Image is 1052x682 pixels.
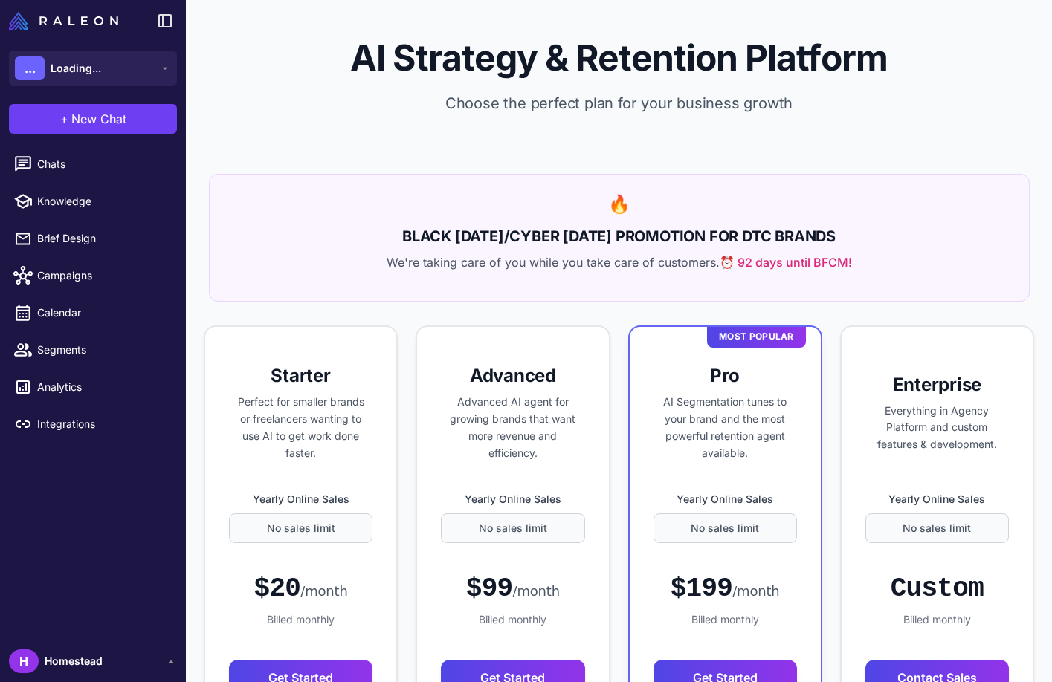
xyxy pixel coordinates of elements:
div: ... [15,56,45,80]
span: /month [513,583,560,599]
div: Billed monthly [441,611,584,628]
a: Chats [6,149,180,180]
p: Advanced AI agent for growing brands that want more revenue and efficiency. [441,394,584,461]
a: Knowledge [6,186,180,217]
label: Yearly Online Sales [441,491,584,507]
div: $199 [671,572,780,605]
a: Brief Design [6,223,180,254]
div: Billed monthly [865,611,1009,628]
span: 🔥 [608,193,630,215]
div: $99 [466,572,560,605]
label: Yearly Online Sales [654,491,797,507]
p: Everything in Agency Platform and custom features & development. [865,403,1009,453]
span: /month [300,583,347,599]
div: Custom [891,572,984,605]
label: Yearly Online Sales [865,491,1009,507]
span: No sales limit [479,520,547,536]
label: Yearly Online Sales [229,491,372,507]
span: Campaigns [37,267,168,284]
div: Billed monthly [654,611,797,628]
span: Brief Design [37,230,168,247]
span: No sales limit [267,520,335,536]
span: Calendar [37,305,168,321]
p: Choose the perfect plan for your business growth [210,92,1028,114]
div: Most Popular [707,325,806,348]
button: ...Loading... [9,51,177,86]
p: Perfect for smaller brands or freelancers wanting to use AI to get work done faster. [229,394,372,461]
div: H [9,649,39,673]
h3: Enterprise [865,373,1009,397]
span: Loading... [51,60,101,77]
span: Chats [37,156,168,172]
p: We're taking care of you while you take care of customers. [227,253,1011,271]
span: No sales limit [691,520,759,536]
p: AI Segmentation tunes to your brand and the most powerful retention agent available. [654,394,797,461]
h3: Starter [229,364,372,388]
span: ⏰ 92 days until BFCM! [720,253,852,271]
span: Segments [37,342,168,358]
span: Knowledge [37,193,168,210]
h3: Pro [654,364,797,388]
span: /month [732,583,779,599]
span: Integrations [37,416,168,432]
span: + [60,110,68,128]
span: No sales limit [903,520,971,536]
h1: AI Strategy & Retention Platform [210,36,1028,80]
span: New Chat [71,110,126,128]
h2: BLACK [DATE]/CYBER [DATE] PROMOTION FOR DTC BRANDS [227,225,1011,247]
img: Raleon Logo [9,12,118,30]
a: Integrations [6,409,180,440]
div: Billed monthly [229,611,372,628]
a: Campaigns [6,260,180,291]
button: +New Chat [9,104,177,134]
a: Calendar [6,297,180,328]
span: Homestead [45,653,103,669]
div: $20 [254,572,348,605]
h3: Advanced [441,364,584,388]
a: Segments [6,334,180,366]
a: Analytics [6,371,180,403]
span: Analytics [37,379,168,395]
